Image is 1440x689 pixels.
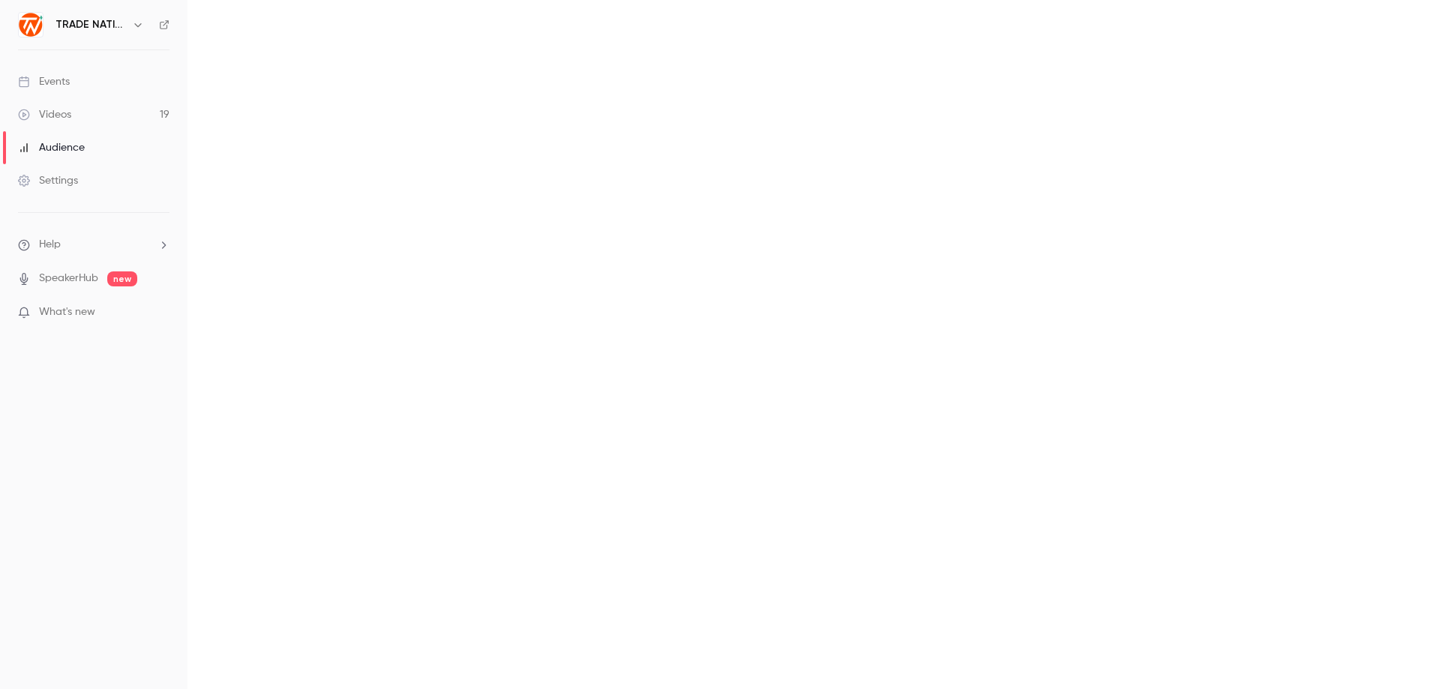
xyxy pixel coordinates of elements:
[39,271,98,286] a: SpeakerHub
[55,17,126,32] h6: TRADE NATION
[18,74,70,89] div: Events
[19,13,43,37] img: TRADE NATION
[18,237,169,253] li: help-dropdown-opener
[39,237,61,253] span: Help
[18,107,71,122] div: Videos
[107,271,137,286] span: new
[39,304,95,320] span: What's new
[18,173,78,188] div: Settings
[18,140,85,155] div: Audience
